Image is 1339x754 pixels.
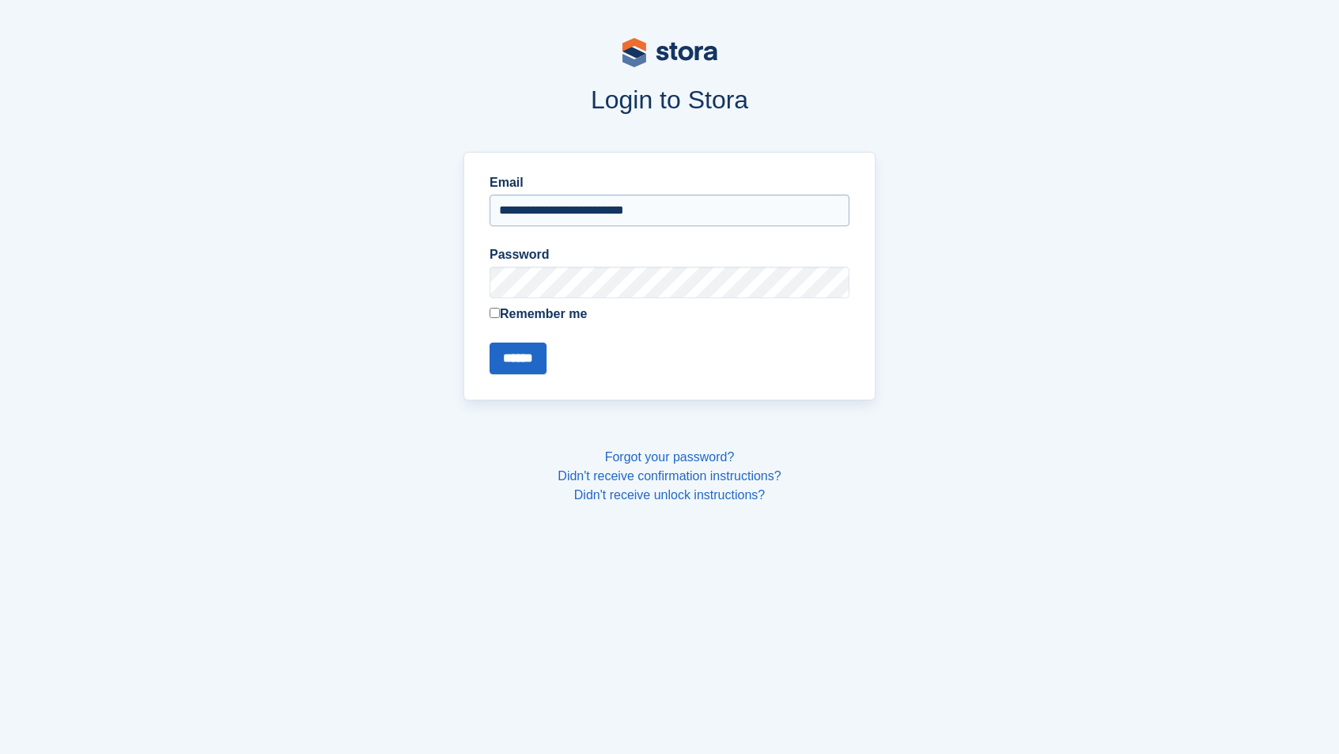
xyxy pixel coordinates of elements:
a: Forgot your password? [605,450,735,464]
h1: Login to Stora [162,85,1178,114]
a: Didn't receive unlock instructions? [574,488,765,502]
a: Didn't receive confirmation instructions? [558,469,781,483]
label: Password [490,245,849,264]
label: Remember me [490,305,849,324]
img: stora-logo-53a41332b3708ae10de48c4981b4e9114cc0af31d8433b30ea865607fb682f29.svg [622,38,717,67]
input: Remember me [490,308,500,318]
label: Email [490,173,849,192]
